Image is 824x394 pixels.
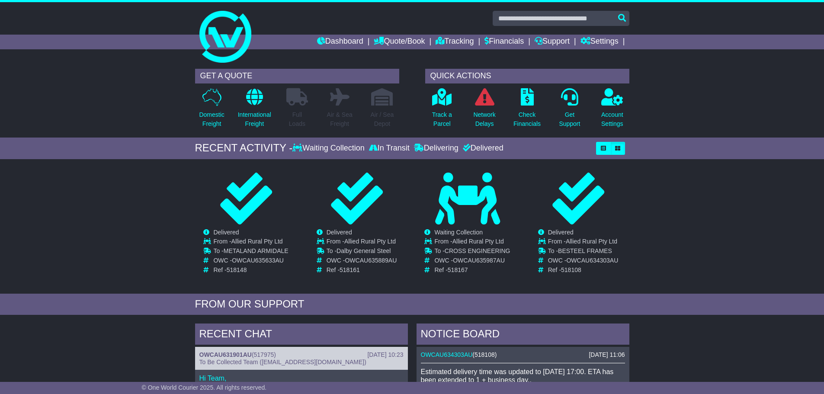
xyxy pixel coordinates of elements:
td: OWC - [434,257,510,266]
p: Network Delays [473,110,495,128]
div: NOTICE BOARD [417,324,629,347]
span: Delivered [327,229,352,236]
span: OWCAU634303AU [566,257,618,264]
td: OWC - [327,257,397,266]
span: METALAND ARMIDALE [224,247,289,254]
span: 517975 [254,351,274,358]
span: BESTEEL FRAMES [558,247,612,254]
td: To - [548,247,619,257]
span: Allied Rural Pty Ltd [344,238,396,245]
div: GET A QUOTE [195,69,399,83]
td: To - [213,247,288,257]
div: ( ) [421,351,625,359]
div: [DATE] 10:23 [367,351,403,359]
span: 518108 [475,351,495,358]
td: To - [434,247,510,257]
span: OWCAU635987AU [453,257,505,264]
div: RECENT ACTIVITY - [195,142,293,154]
a: GetSupport [558,88,580,133]
td: From - [548,238,619,247]
div: Estimated delivery time was updated to [DATE] 17:00. ETA has been extended to 1 + business day.. [421,368,625,384]
p: International Freight [238,110,271,128]
td: Ref - [327,266,397,274]
a: Financials [484,35,524,49]
a: Settings [580,35,619,49]
p: Track a Parcel [432,110,452,128]
span: To Be Collected Team ([EMAIL_ADDRESS][DOMAIN_NAME]) [199,359,366,365]
a: Quote/Book [374,35,425,49]
span: Allied Rural Pty Ltd [231,238,283,245]
td: Ref - [548,266,619,274]
span: 518161 [340,266,360,273]
td: OWC - [548,257,619,266]
p: Air / Sea Depot [371,110,394,128]
span: Dalby General Steel [337,247,391,254]
a: Track aParcel [432,88,452,133]
a: DomesticFreight [199,88,224,133]
p: Full Loads [286,110,308,128]
a: Support [535,35,570,49]
a: Dashboard [317,35,363,49]
td: From - [434,238,510,247]
td: From - [327,238,397,247]
div: RECENT CHAT [195,324,408,347]
div: FROM OUR SUPPORT [195,298,629,311]
p: Check Financials [513,110,541,128]
a: OWCAU634303AU [421,351,473,358]
a: NetworkDelays [473,88,496,133]
p: Air & Sea Freight [327,110,353,128]
td: OWC - [213,257,288,266]
span: OWCAU635889AU [345,257,397,264]
div: QUICK ACTIONS [425,69,629,83]
span: Delivered [213,229,239,236]
span: OWCAU635633AU [232,257,284,264]
span: Delivered [548,229,574,236]
p: Get Support [559,110,580,128]
td: From - [213,238,288,247]
span: Waiting Collection [434,229,483,236]
a: InternationalFreight [237,88,272,133]
div: Delivering [412,144,461,153]
a: AccountSettings [601,88,624,133]
td: Ref - [213,266,288,274]
span: 518167 [448,266,468,273]
a: CheckFinancials [513,88,541,133]
div: In Transit [367,144,412,153]
td: To - [327,247,397,257]
span: Allied Rural Pty Ltd [566,238,617,245]
a: OWCAU631901AU [199,351,252,358]
span: Allied Rural Pty Ltd [452,238,504,245]
div: [DATE] 11:06 [589,351,625,359]
p: Domestic Freight [199,110,224,128]
p: Hi Team, [199,374,404,382]
span: 518108 [561,266,581,273]
div: Waiting Collection [292,144,366,153]
span: CROSS ENGINEERING [445,247,510,254]
div: Delivered [461,144,503,153]
a: Tracking [436,35,474,49]
span: 518148 [227,266,247,273]
div: ( ) [199,351,404,359]
p: Account Settings [601,110,623,128]
span: © One World Courier 2025. All rights reserved. [142,384,267,391]
td: Ref - [434,266,510,274]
